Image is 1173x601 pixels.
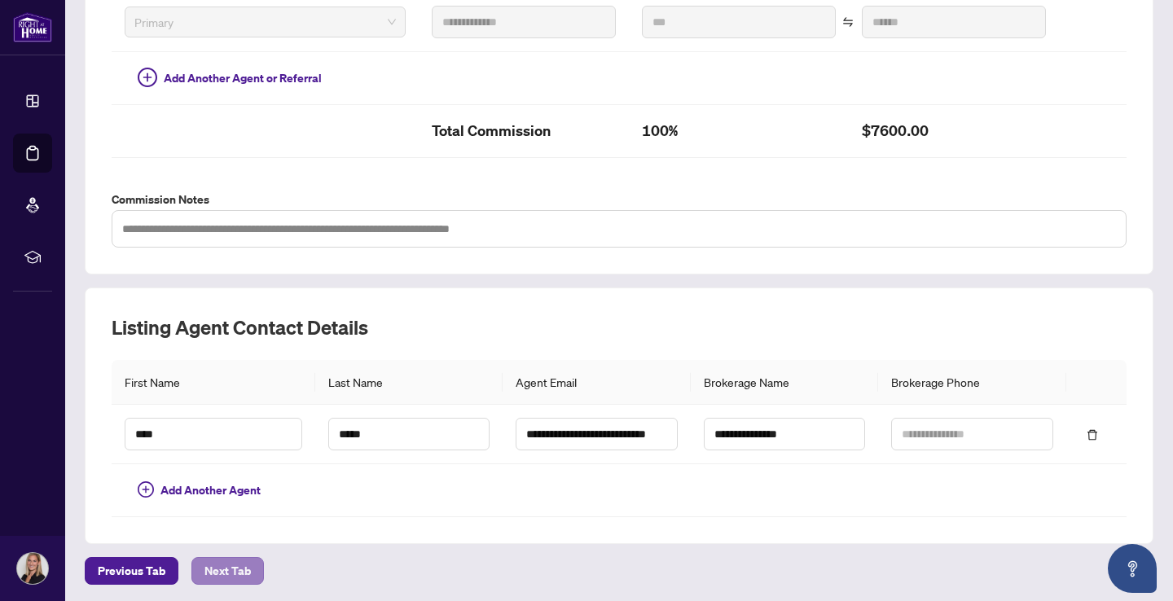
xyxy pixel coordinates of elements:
[125,477,274,503] button: Add Another Agent
[842,16,854,28] span: swap
[164,69,322,87] span: Add Another Agent or Referral
[878,360,1065,405] th: Brokerage Phone
[1087,429,1098,441] span: delete
[503,360,690,405] th: Agent Email
[17,553,48,584] img: Profile Icon
[112,314,1127,340] h2: Listing Agent Contact Details
[204,558,251,584] span: Next Tab
[432,118,616,144] h2: Total Commission
[98,558,165,584] span: Previous Tab
[138,68,157,87] span: plus-circle
[138,481,154,498] span: plus-circle
[13,12,52,42] img: logo
[134,10,396,34] span: Primary
[112,191,1127,208] label: Commission Notes
[642,118,837,144] h2: 100%
[1108,544,1157,593] button: Open asap
[85,557,178,585] button: Previous Tab
[862,118,1046,144] h2: $7600.00
[191,557,264,585] button: Next Tab
[112,360,315,405] th: First Name
[315,360,503,405] th: Last Name
[125,65,335,91] button: Add Another Agent or Referral
[160,481,261,499] span: Add Another Agent
[691,360,878,405] th: Brokerage Name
